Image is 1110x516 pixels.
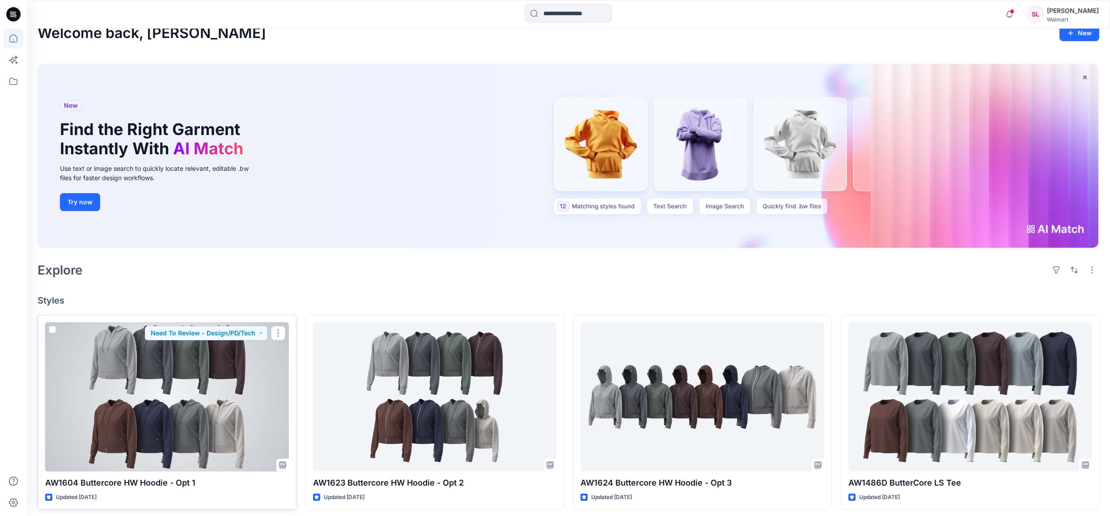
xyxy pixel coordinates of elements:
span: New [64,100,78,111]
div: Use text or image search to quickly locate relevant, editable .bw files for faster design workflows. [60,164,261,182]
p: Updated [DATE] [324,493,364,502]
h2: Welcome back, [PERSON_NAME] [38,25,266,42]
div: Walmart [1047,16,1099,23]
p: Updated [DATE] [859,493,900,502]
p: AW1624 Buttercore HW Hoodie - Opt 3 [580,477,824,489]
p: Updated [DATE] [56,493,97,502]
button: New [1059,25,1099,41]
h2: Explore [38,263,83,277]
a: AW1624 Buttercore HW Hoodie - Opt 3 [580,322,824,471]
div: SL [1027,6,1043,22]
a: AW1486D ButterCore LS Tee [848,322,1092,471]
a: AW1604 Buttercore HW Hoodie - Opt 1 [45,322,289,471]
div: [PERSON_NAME] [1047,5,1099,16]
h1: Find the Right Garment Instantly With [60,120,248,158]
button: Try now [60,193,100,211]
h4: Styles [38,295,1099,306]
p: Updated [DATE] [591,493,632,502]
p: AW1623 Buttercore HW Hoodie - Opt 2 [313,477,557,489]
span: AI Match [173,139,243,158]
p: AW1604 Buttercore HW Hoodie - Opt 1 [45,477,289,489]
a: AW1623 Buttercore HW Hoodie - Opt 2 [313,322,557,471]
p: AW1486D ButterCore LS Tee [848,477,1092,489]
